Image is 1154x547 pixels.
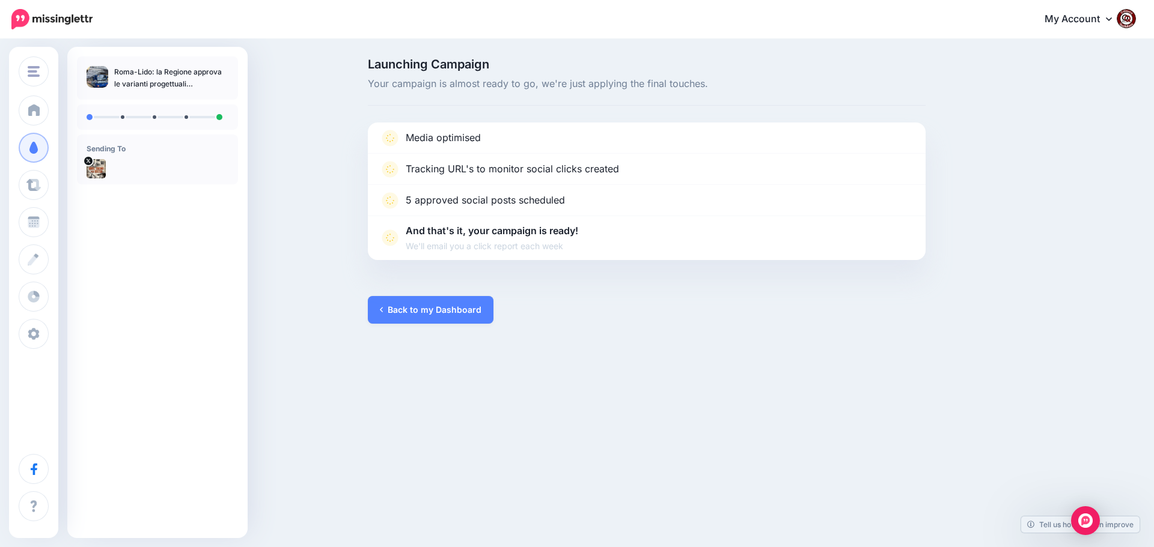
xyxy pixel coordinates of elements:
[1021,516,1140,533] a: Tell us how we can improve
[1033,5,1136,34] a: My Account
[1071,506,1100,535] div: Open Intercom Messenger
[11,9,93,29] img: Missinglettr
[87,66,108,88] img: 9381215ed299dc3d9dd8b6e00c7385d8_thumb.jpg
[368,58,926,70] span: Launching Campaign
[28,66,40,77] img: menu.png
[406,162,619,177] p: Tracking URL's to monitor social clicks created
[87,144,228,153] h4: Sending To
[114,66,228,90] p: Roma-Lido: la Regione approva le varianti progettuali dell’ammodernamento della linea
[406,223,578,253] p: And that's it, your campaign is ready!
[406,130,481,146] p: Media optimised
[368,296,493,324] a: Back to my Dashboard
[406,239,578,253] span: We'll email you a click report each week
[406,193,565,208] p: 5 approved social posts scheduled
[87,159,106,178] img: uTTNWBrh-84924.jpeg
[368,76,926,92] span: Your campaign is almost ready to go, we're just applying the final touches.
